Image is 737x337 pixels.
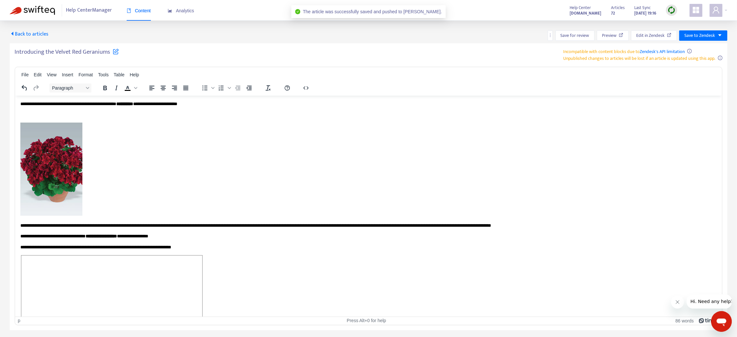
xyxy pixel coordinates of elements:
[699,318,715,323] a: Powered by Tiny
[52,85,84,91] span: Paragraph
[199,83,216,92] div: Bullet list
[4,5,47,10] span: Hi. Need any help?
[168,8,194,13] span: Analytics
[563,48,685,55] span: Incompatible with content blocks due to
[5,5,701,275] body: Rich Text Area. Press ALT-0 for help.
[180,83,191,92] button: Justify
[611,4,625,11] span: Articles
[127,8,131,13] span: book
[98,72,109,77] span: Tools
[718,33,722,38] span: caret-down
[548,30,553,41] button: more
[10,30,48,38] span: Back to articles
[15,96,722,317] iframe: Rich Text Area
[570,10,601,17] strong: [DOMAIN_NAME]
[130,72,139,77] span: Help
[15,48,119,60] h5: Introducing the Velvet Red Geraniums
[602,32,616,39] span: Preview
[21,72,29,77] span: File
[712,6,720,14] span: user
[671,296,684,309] iframe: Close message
[679,30,727,41] button: Save to Zendeskcaret-down
[127,8,151,13] span: Content
[30,83,41,92] button: Redo
[684,32,715,39] span: Save to Zendesk
[303,9,442,14] span: The article was successfully saved and pushed to [PERSON_NAME].
[18,318,20,323] div: p
[597,30,629,41] button: Preview
[66,4,112,16] span: Help Center Manager
[711,311,732,332] iframe: Button to launch messaging window
[232,83,243,92] button: Decrease indent
[10,31,15,36] span: caret-left
[668,6,676,14] img: sync.dc5367851b00ba804db3.png
[570,9,601,17] a: [DOMAIN_NAME]
[250,318,482,323] div: Press Alt+0 for help
[111,83,122,92] button: Italic
[79,72,93,77] span: Format
[263,83,274,92] button: Clear formatting
[611,10,615,17] strong: 72
[692,6,700,14] span: appstore
[555,30,595,41] button: Save for review
[47,72,57,77] span: View
[561,32,589,39] span: Save for review
[168,8,172,13] span: area-chart
[718,56,722,60] span: info-circle
[282,83,293,92] button: Help
[295,9,300,14] span: check-circle
[216,83,232,92] div: Numbered list
[244,83,255,92] button: Increase indent
[100,83,111,92] button: Bold
[640,48,685,55] a: Zendesk's API limitation
[631,30,677,41] button: Edit in Zendesk
[169,83,180,92] button: Align right
[146,83,157,92] button: Align left
[34,72,42,77] span: Edit
[675,318,694,323] button: 86 words
[687,294,732,309] iframe: Message from company
[687,49,692,53] span: info-circle
[122,83,138,92] div: Text color Black
[158,83,169,92] button: Align center
[563,55,716,62] span: Unpublished changes to articles will be lost if an article is updated using this app.
[548,33,553,38] span: more
[634,10,656,17] strong: [DATE] 19:16
[49,83,91,92] button: Block Paragraph
[114,72,124,77] span: Table
[570,4,591,11] span: Help Center
[10,6,55,15] img: Swifteq
[19,83,30,92] button: Undo
[636,32,665,39] span: Edit in Zendesk
[62,72,73,77] span: Insert
[634,4,651,11] span: Last Sync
